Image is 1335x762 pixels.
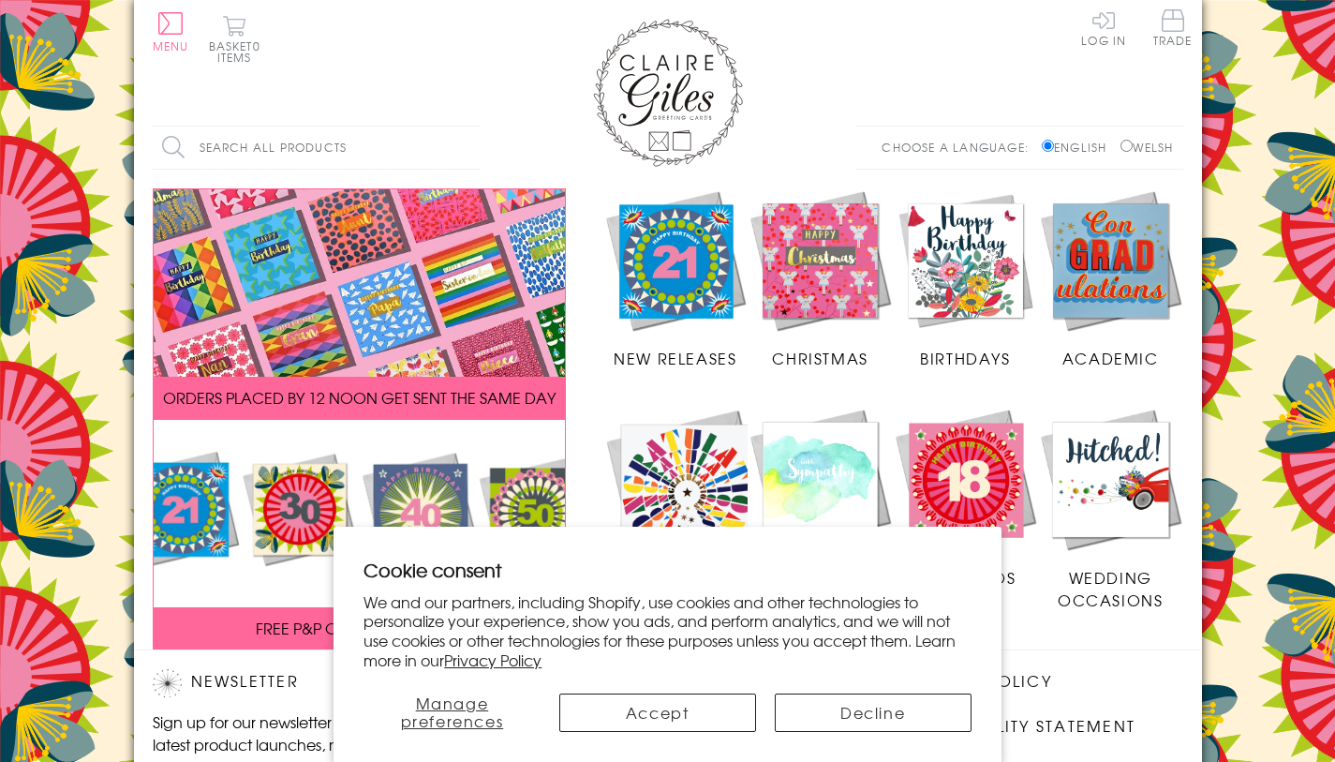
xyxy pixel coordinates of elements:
span: Academic [1062,347,1159,369]
input: Search [462,127,481,169]
img: Claire Giles Greetings Cards [593,19,743,167]
button: Basket0 items [209,15,260,63]
button: Accept [559,694,756,732]
a: Sympathy [748,407,893,589]
span: New Releases [614,347,736,369]
a: Congratulations [603,407,772,612]
h2: Cookie consent [363,557,972,583]
label: English [1042,139,1116,156]
span: Menu [153,37,189,54]
span: 0 items [217,37,260,66]
span: Trade [1153,9,1193,46]
span: ORDERS PLACED BY 12 NOON GET SENT THE SAME DAY [163,386,556,409]
h2: Newsletter [153,669,471,697]
a: Accessibility Statement [902,714,1135,740]
button: Manage preferences [363,694,540,732]
button: Decline [775,694,972,732]
p: Choose a language: [882,139,1038,156]
a: Birthdays [893,188,1038,370]
span: Birthdays [920,347,1010,369]
a: Trade [1153,9,1193,50]
span: Wedding Occasions [1058,566,1163,611]
a: Privacy Policy [444,649,541,671]
a: New Releases [603,188,749,370]
a: Academic [1038,188,1183,370]
a: Age Cards [893,407,1038,589]
span: Manage preferences [401,692,504,732]
a: Log In [1081,9,1126,46]
input: Welsh [1120,140,1133,152]
a: Christmas [748,188,893,370]
button: Menu [153,12,189,52]
span: Christmas [772,347,868,369]
a: Wedding Occasions [1038,407,1183,611]
label: Welsh [1120,139,1174,156]
p: We and our partners, including Shopify, use cookies and other technologies to personalize your ex... [363,592,972,670]
span: FREE P&P ON ALL UK ORDERS [256,617,462,639]
input: Search all products [153,127,481,169]
input: English [1042,140,1054,152]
